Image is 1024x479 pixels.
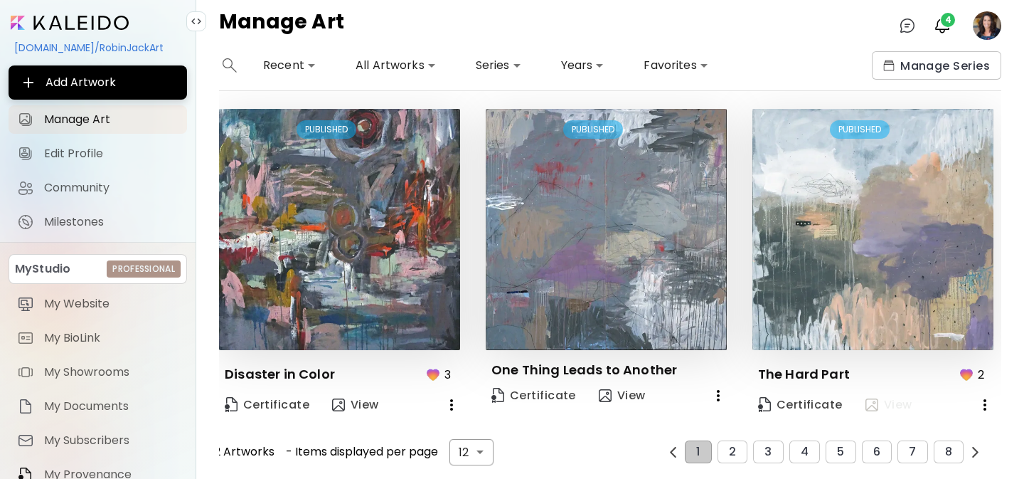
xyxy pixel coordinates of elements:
span: 3 [764,446,772,458]
span: My Subscribers [44,433,178,448]
img: item [17,432,34,449]
span: My Showrooms [44,365,178,379]
button: prev [664,443,682,461]
button: favorites2 [954,362,993,388]
span: Certificate [491,388,576,404]
span: 6 [873,446,880,458]
span: 1 [696,446,700,458]
button: view-artView [326,391,385,419]
a: CertificateCertificate [486,381,582,410]
span: 5 [837,446,844,458]
span: Community [44,181,178,195]
div: Favorites [638,54,713,77]
img: favorites [958,366,975,383]
a: itemMy Subscribers [9,426,187,455]
div: All Artworks [350,54,442,77]
img: view-art [599,389,612,402]
span: 7 [909,446,916,458]
button: 4 [789,441,820,463]
img: Manage Art icon [17,111,34,128]
img: item [17,330,34,347]
span: - Items displayed per page [286,446,438,458]
button: Add Artwork [9,65,187,100]
img: Community icon [17,179,34,196]
span: View [332,397,379,413]
a: itemMy BioLink [9,324,187,352]
a: itemMy Website [9,290,187,318]
img: collapse [191,16,202,27]
h4: Manage Art [219,11,344,40]
button: 8 [934,441,964,463]
img: Certificate [225,397,238,412]
span: My Documents [44,399,178,414]
button: view-artView [860,391,918,419]
span: View [599,388,646,404]
span: Certificate [758,397,843,413]
img: item [17,398,34,415]
div: PUBLISHED [563,120,623,139]
button: 3 [753,441,783,463]
div: Series [470,54,527,77]
div: PUBLISHED [297,120,356,139]
span: 4 [801,446,809,458]
p: One Thing Leads to Another [491,362,677,379]
div: [DOMAIN_NAME]/RobinJackArt [9,36,187,60]
span: Edit Profile [44,147,178,161]
button: prev [966,443,984,461]
img: search [223,58,237,73]
button: favorites3 [421,362,460,388]
img: favorites [425,366,442,383]
img: Certificate [758,397,771,412]
span: Milestones [44,215,178,229]
a: itemMy Showrooms [9,358,187,386]
p: The Hard Part [758,366,850,383]
span: View [865,397,912,413]
button: 2 [718,441,747,463]
img: collections [883,60,895,71]
button: 5 [826,441,855,463]
button: collectionsManage Series [872,51,1001,80]
span: Certificate [225,397,309,413]
span: 4 [941,13,955,27]
span: 12 Artworks [210,446,274,458]
button: view-artView [593,381,651,410]
span: My Website [44,297,178,311]
span: 8 [945,446,952,458]
div: Recent [257,54,321,77]
img: item [17,364,34,381]
img: thumbnail [752,109,993,350]
p: Disaster in Color [225,366,335,383]
button: search [219,51,240,80]
button: 7 [897,441,927,463]
img: thumbnail [219,109,460,350]
a: CertificateCertificate [752,391,848,419]
h6: Professional [112,263,175,275]
button: bellIcon4 [930,14,954,38]
img: bellIcon [934,17,951,34]
a: Manage Art iconManage Art [9,105,187,134]
button: 1 [685,441,711,463]
img: view-art [332,399,345,411]
img: thumbnail [486,109,727,350]
img: prev [668,447,678,458]
img: view-art [865,399,878,411]
span: My BioLink [44,331,178,345]
img: Milestones icon [17,214,34,231]
p: 3 [444,366,451,384]
span: Manage Series [883,58,990,73]
span: 2 [729,446,736,458]
button: 6 [862,441,892,463]
img: Edit Profile icon [17,145,34,162]
img: item [17,295,34,312]
span: Manage Art [44,112,178,127]
img: prev [970,447,981,458]
a: Edit Profile iconEdit Profile [9,140,187,168]
a: Community iconCommunity [9,174,187,202]
div: Years [555,54,610,77]
img: chatIcon [899,17,916,34]
div: 12 [449,439,494,465]
p: 2 [978,366,984,384]
a: itemMy Documents [9,392,187,421]
a: completeMilestones iconMilestones [9,208,187,236]
p: MyStudio [15,260,70,278]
